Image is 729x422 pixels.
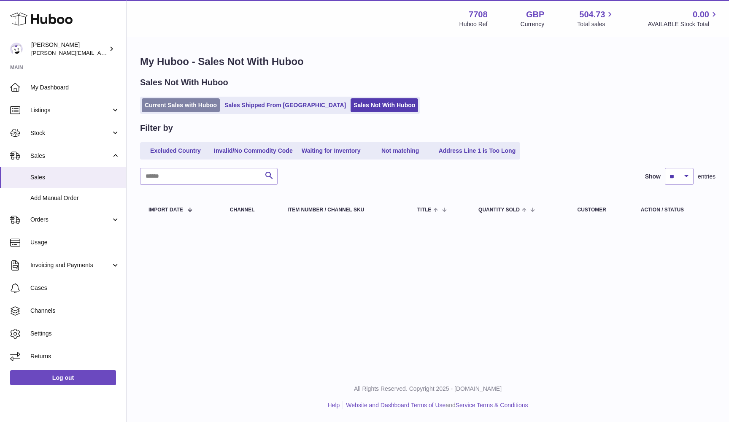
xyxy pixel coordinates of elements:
[30,194,120,202] span: Add Manual Order
[30,152,111,160] span: Sales
[521,20,545,28] div: Currency
[343,401,528,409] li: and
[230,207,271,213] div: Channel
[578,207,624,213] div: Customer
[351,98,418,112] a: Sales Not With Huboo
[30,129,111,137] span: Stock
[30,173,120,181] span: Sales
[140,122,173,134] h2: Filter by
[30,307,120,315] span: Channels
[148,207,183,213] span: Import date
[30,352,120,360] span: Returns
[140,55,715,68] h1: My Huboo - Sales Not With Huboo
[30,238,120,246] span: Usage
[698,173,715,181] span: entries
[579,9,605,20] span: 504.73
[30,216,111,224] span: Orders
[645,173,661,181] label: Show
[31,49,169,56] span: [PERSON_NAME][EMAIL_ADDRESS][DOMAIN_NAME]
[142,144,209,158] a: Excluded Country
[526,9,544,20] strong: GBP
[30,84,120,92] span: My Dashboard
[10,370,116,385] a: Log out
[142,98,220,112] a: Current Sales with Huboo
[367,144,434,158] a: Not matching
[469,9,488,20] strong: 7708
[478,207,520,213] span: Quantity Sold
[297,144,365,158] a: Waiting for Inventory
[648,9,719,28] a: 0.00 AVAILABLE Stock Total
[30,284,120,292] span: Cases
[456,402,528,408] a: Service Terms & Conditions
[288,207,400,213] div: Item Number / Channel SKU
[459,20,488,28] div: Huboo Ref
[31,41,107,57] div: [PERSON_NAME]
[133,385,722,393] p: All Rights Reserved. Copyright 2025 - [DOMAIN_NAME]
[641,207,707,213] div: Action / Status
[30,106,111,114] span: Listings
[30,261,111,269] span: Invoicing and Payments
[140,77,228,88] h2: Sales Not With Huboo
[221,98,349,112] a: Sales Shipped From [GEOGRAPHIC_DATA]
[577,9,615,28] a: 504.73 Total sales
[346,402,445,408] a: Website and Dashboard Terms of Use
[648,20,719,28] span: AVAILABLE Stock Total
[328,402,340,408] a: Help
[436,144,519,158] a: Address Line 1 is Too Long
[577,20,615,28] span: Total sales
[10,43,23,55] img: victor@erbology.co
[693,9,709,20] span: 0.00
[211,144,296,158] a: Invalid/No Commodity Code
[30,330,120,338] span: Settings
[417,207,431,213] span: Title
